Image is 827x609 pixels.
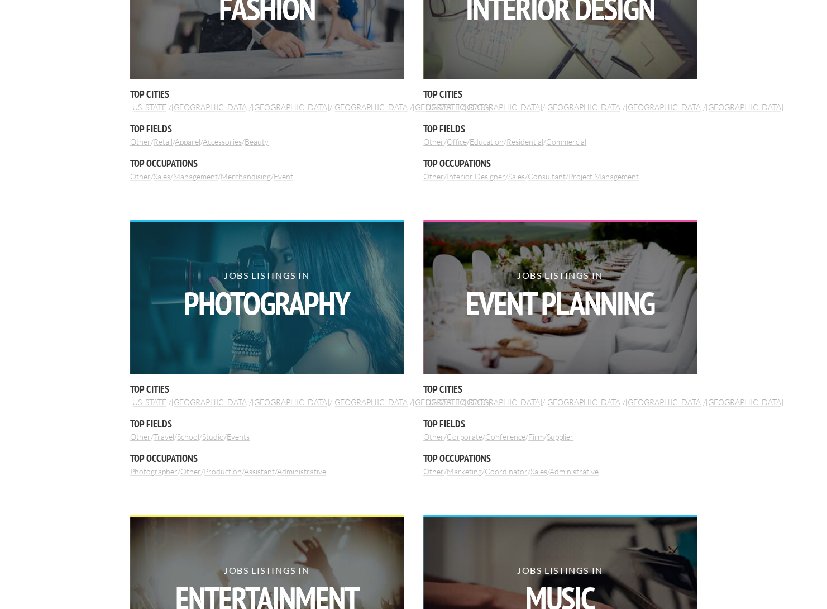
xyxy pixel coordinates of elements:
a: Conference [485,432,525,441]
a: Corporate [447,432,482,441]
a: [US_STATE] [423,397,462,407]
h5: Top Occupations [423,451,697,465]
a: Interior Designer [447,172,505,181]
a: [GEOGRAPHIC_DATA] [625,102,703,112]
a: Office [447,137,467,146]
a: [GEOGRAPHIC_DATA] [545,397,623,407]
a: Other [130,172,151,181]
a: Project Management [568,172,639,181]
a: [GEOGRAPHIC_DATA] [332,102,410,112]
a: Studio [202,432,224,441]
a: Merchandising [221,172,271,181]
a: Production [204,467,242,476]
div: / / / / / / / / / / / / [130,220,404,477]
a: [GEOGRAPHIC_DATA] [252,397,329,407]
a: Education [470,137,504,146]
a: [GEOGRAPHIC_DATA] [545,102,623,112]
a: [US_STATE] [423,102,462,112]
a: Administrative [549,467,599,476]
a: [GEOGRAPHIC_DATA] [706,102,783,112]
img: tan girl with dark hair holding a large camera and taking a picture [130,222,404,374]
a: [GEOGRAPHIC_DATA] [171,102,249,112]
a: [GEOGRAPHIC_DATA] [171,397,249,407]
a: Photographer [130,467,178,476]
a: Other [423,432,444,441]
a: Other [130,432,151,441]
h5: Top Occupations [130,156,404,170]
a: School [177,432,199,441]
h5: Top Cities [423,87,697,101]
h5: Top Occupations [130,451,404,465]
a: Accessories [203,137,242,146]
a: Administrative [277,467,326,476]
a: Supplier [547,432,573,441]
a: Commercial [546,137,586,146]
a: Coordinator [485,467,528,476]
a: Other [423,172,444,181]
h5: Top Fields [130,122,404,136]
a: Other [180,467,201,476]
a: Sales [530,467,547,476]
h5: Top Fields [130,417,404,431]
a: Sales [154,172,170,181]
a: Jobs Listings inEvent Planning [423,220,697,374]
a: Event [274,172,293,181]
a: Other [130,137,151,146]
a: Other [423,137,444,146]
strong: Event Planning [423,287,697,320]
a: [GEOGRAPHIC_DATA] [706,397,783,407]
a: [GEOGRAPHIC_DATA] [465,397,542,407]
h5: Top Fields [423,417,697,431]
a: [GEOGRAPHIC_DATA] [465,102,542,112]
a: Sales [508,172,525,181]
a: Consultant [528,172,566,181]
a: Residential [506,137,543,146]
h5: Top Cities [130,382,404,396]
a: Management [173,172,218,181]
h5: Top Occupations [423,156,697,170]
a: Other [423,467,444,476]
h5: Top Cities [423,382,697,396]
a: Travel [154,432,174,441]
a: [GEOGRAPHIC_DATA] [413,397,490,407]
a: [GEOGRAPHIC_DATA] [332,397,410,407]
a: [US_STATE] [130,102,169,112]
div: / / / / / / / / / / / / [423,220,697,477]
h2: Jobs Listings in [130,271,404,320]
a: [GEOGRAPHIC_DATA] [413,102,490,112]
a: Jobs Listings inPhotography [130,220,404,374]
a: Assistant [244,467,275,476]
a: Marketing [447,467,482,476]
img: event planning photo of long white table with white chairs and place settings [423,222,697,374]
a: Retail [154,137,173,146]
strong: Photography [130,287,404,320]
a: [GEOGRAPHIC_DATA] [625,397,703,407]
h5: Top Fields [423,122,697,136]
h5: Top Cities [130,87,404,101]
a: [US_STATE] [130,397,169,407]
a: Firm [528,432,544,441]
a: [GEOGRAPHIC_DATA] [252,102,329,112]
a: Apparel [175,137,200,146]
h2: Jobs Listings in [423,271,697,320]
a: Beauty [245,137,269,146]
a: Events [227,432,250,441]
